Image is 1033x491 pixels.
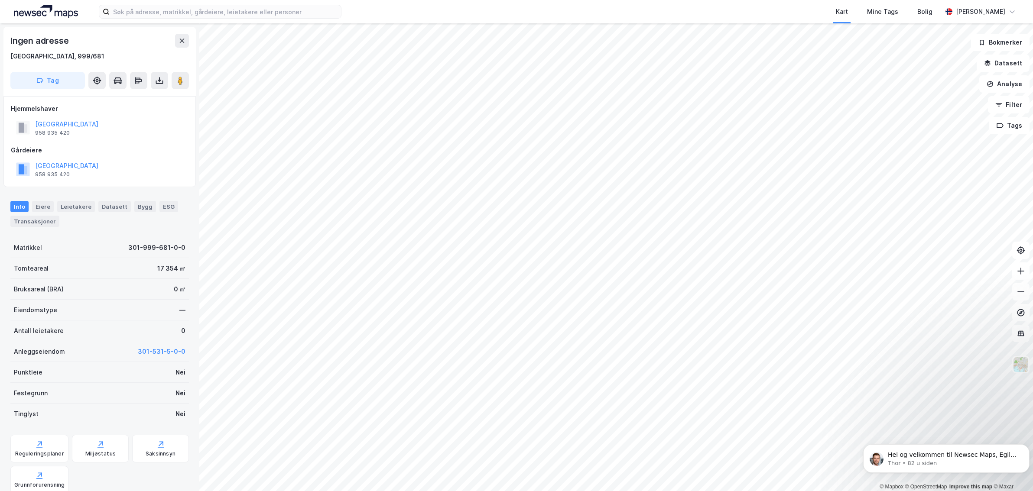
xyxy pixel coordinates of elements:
[35,171,70,178] div: 958 935 420
[880,484,903,490] a: Mapbox
[14,481,65,488] div: Grunnforurensning
[85,450,116,457] div: Miljøstatus
[175,367,185,378] div: Nei
[14,367,42,378] div: Punktleie
[128,242,185,253] div: 301-999-681-0-0
[971,34,1030,51] button: Bokmerker
[860,426,1033,487] iframe: Intercom notifications melding
[175,388,185,398] div: Nei
[14,305,57,315] div: Eiendomstype
[159,201,178,212] div: ESG
[14,346,65,357] div: Anleggseiendom
[917,6,932,17] div: Bolig
[14,326,64,336] div: Antall leietakere
[977,55,1030,72] button: Datasett
[10,201,29,212] div: Info
[867,6,898,17] div: Mine Tags
[10,216,59,227] div: Transaksjoner
[949,484,992,490] a: Improve this map
[14,242,42,253] div: Matrikkel
[11,103,188,114] div: Hjemmelshaver
[905,484,947,490] a: OpenStreetMap
[98,201,131,212] div: Datasett
[110,5,341,18] input: Søk på adresse, matrikkel, gårdeiere, leietakere eller personer
[146,450,175,457] div: Saksinnsyn
[956,6,1005,17] div: [PERSON_NAME]
[157,263,185,274] div: 17 354 ㎡
[10,34,70,48] div: Ingen adresse
[1013,356,1029,373] img: Z
[10,51,104,61] div: [GEOGRAPHIC_DATA], 999/681
[57,201,95,212] div: Leietakere
[181,326,185,336] div: 0
[14,388,48,398] div: Festegrunn
[175,409,185,419] div: Nei
[979,75,1030,93] button: Analyse
[14,409,39,419] div: Tinglyst
[10,72,85,89] button: Tag
[11,145,188,155] div: Gårdeiere
[989,117,1030,134] button: Tags
[174,284,185,294] div: 0 ㎡
[134,201,156,212] div: Bygg
[32,201,54,212] div: Eiere
[14,284,64,294] div: Bruksareal (BRA)
[836,6,848,17] div: Kart
[15,450,64,457] div: Reguleringsplaner
[179,305,185,315] div: —
[35,129,70,136] div: 958 935 420
[14,5,78,18] img: logo.a4113a55bc3d86da70a041830d287a7e.svg
[14,263,49,274] div: Tomteareal
[988,96,1030,113] button: Filter
[138,346,185,357] button: 301-531-5-0-0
